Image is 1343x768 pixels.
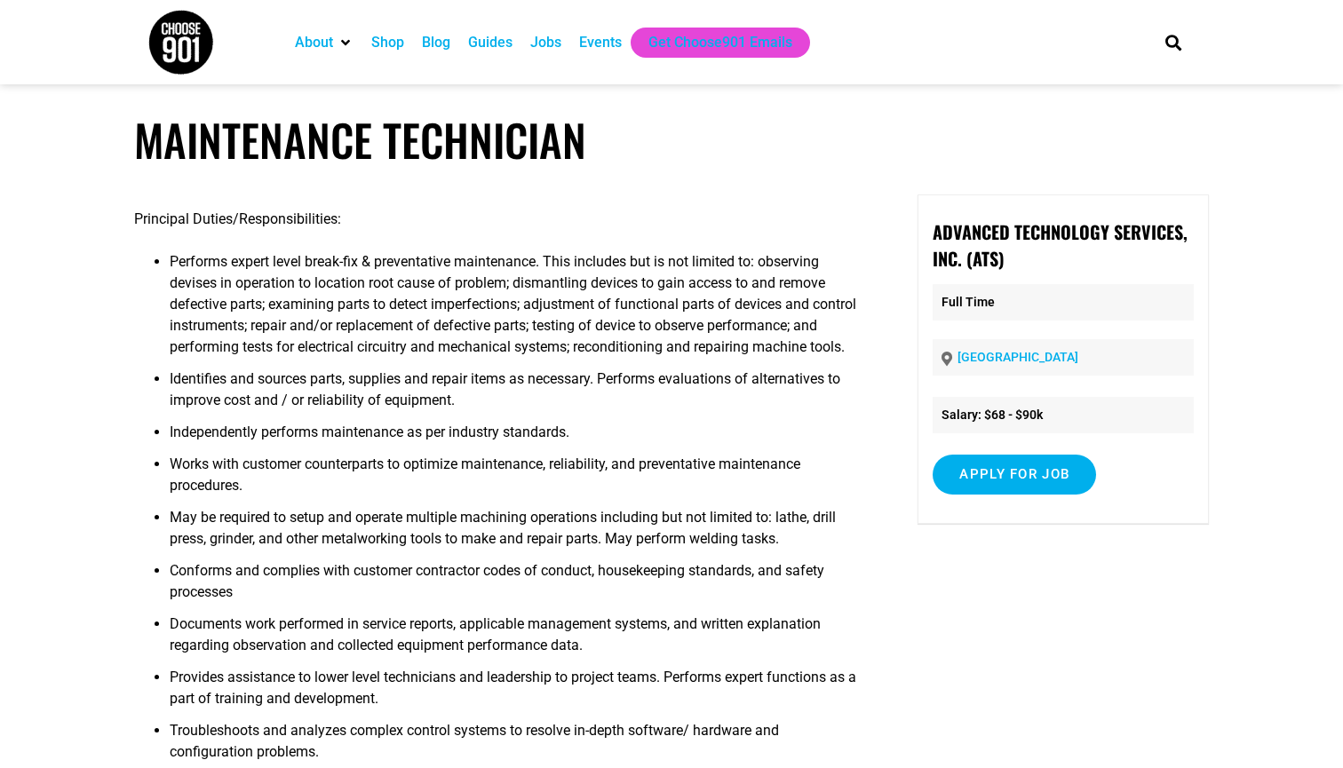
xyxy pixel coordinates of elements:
div: About [286,28,362,58]
li: Identifies and sources parts, supplies and repair items as necessary. Performs evaluations of alt... [170,368,864,422]
a: [GEOGRAPHIC_DATA] [958,350,1078,364]
div: Search [1159,28,1188,57]
a: Shop [371,32,404,53]
strong: Advanced Technology Services, Inc. (ATS) [933,218,1188,272]
a: About [295,32,333,53]
h1: Maintenance Technician [134,114,1209,166]
a: Events [579,32,622,53]
a: Get Choose901 Emails [648,32,792,53]
li: May be required to setup and operate multiple machining operations including but not limited to: ... [170,507,864,560]
p: Full Time [933,284,1193,321]
li: Independently performs maintenance as per industry standards. [170,422,864,454]
li: Salary: $68 - $90k [933,397,1193,433]
li: Conforms and complies with customer contractor codes of conduct, housekeeping standards, and safe... [170,560,864,614]
nav: Main nav [286,28,1135,58]
p: Principal Duties/Responsibilities: [134,209,864,230]
li: Documents work performed in service reports, applicable management systems, and written explanati... [170,614,864,667]
a: Blog [422,32,450,53]
input: Apply for job [933,455,1096,495]
a: Jobs [530,32,561,53]
li: Provides assistance to lower level technicians and leadership to project teams. Performs expert f... [170,667,864,720]
li: Works with customer counterparts to optimize maintenance, reliability, and preventative maintenan... [170,454,864,507]
a: Guides [468,32,513,53]
li: Performs expert level break-fix & preventative maintenance. This includes but is not limited to: ... [170,251,864,368]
